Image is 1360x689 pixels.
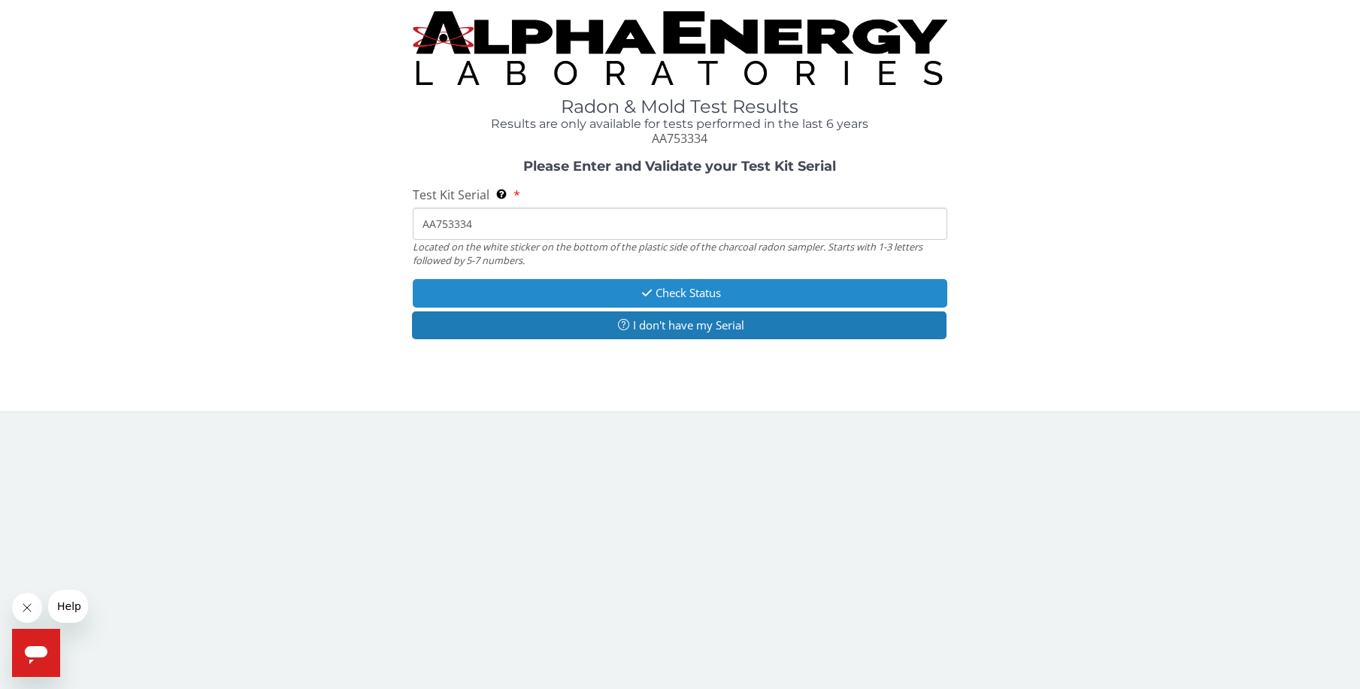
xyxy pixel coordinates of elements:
h1: Radon & Mold Test Results [413,97,948,117]
iframe: Button to launch messaging window [12,629,60,677]
img: TightCrop.jpg [413,11,948,85]
iframe: Close message [12,593,42,623]
h4: Results are only available for tests performed in the last 6 years [413,117,948,131]
strong: Please Enter and Validate your Test Kit Serial [523,158,836,175]
button: I don't have my Serial [412,311,947,339]
iframe: Message from company [48,590,88,623]
button: Check Status [413,279,948,307]
div: Located on the white sticker on the bottom of the plastic side of the charcoal radon sampler. Sta... [413,240,948,268]
span: AA753334 [652,130,707,147]
span: Test Kit Serial [413,187,489,203]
